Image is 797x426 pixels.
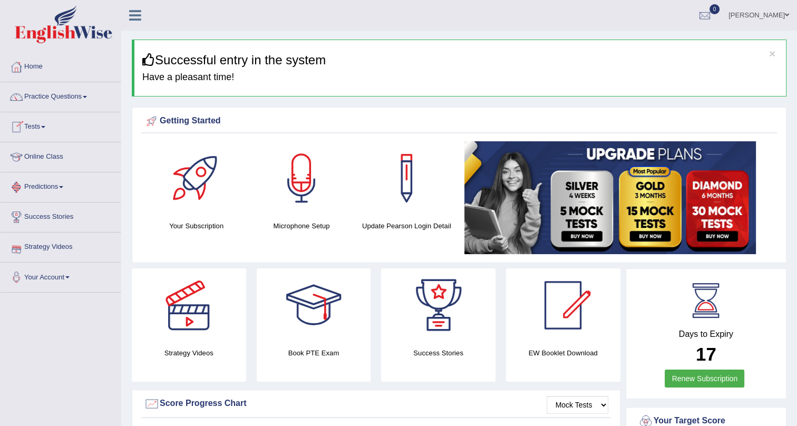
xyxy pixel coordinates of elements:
a: Renew Subscription [665,370,744,388]
a: Predictions [1,172,121,199]
a: Online Class [1,142,121,169]
h4: Have a pleasant time! [142,72,778,83]
h4: Days to Expiry [638,330,775,339]
b: 17 [696,344,716,364]
a: Strategy Videos [1,233,121,259]
h4: Book PTE Exam [257,347,371,359]
a: Practice Questions [1,82,121,109]
h4: Strategy Videos [132,347,246,359]
img: small5.jpg [464,141,756,254]
a: Home [1,52,121,79]
button: × [769,48,775,59]
h4: Your Subscription [149,220,244,231]
h4: Microphone Setup [254,220,348,231]
span: 0 [709,4,720,14]
a: Success Stories [1,202,121,229]
a: Tests [1,112,121,139]
a: Your Account [1,263,121,289]
div: Score Progress Chart [144,396,608,412]
h4: EW Booklet Download [506,347,620,359]
h3: Successful entry in the system [142,53,778,67]
h4: Update Pearson Login Detail [359,220,454,231]
div: Getting Started [144,113,774,129]
h4: Success Stories [381,347,495,359]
